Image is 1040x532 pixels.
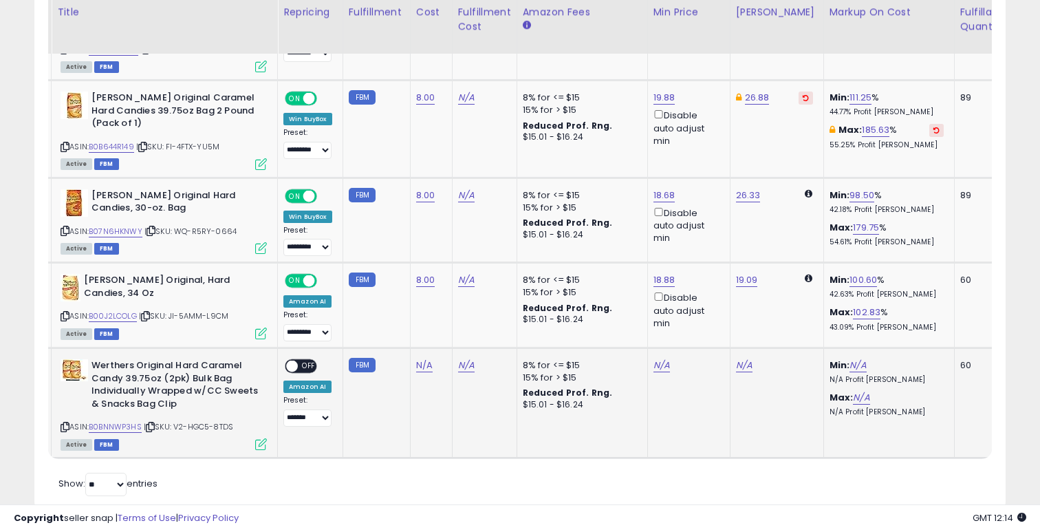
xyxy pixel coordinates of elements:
[89,421,142,433] a: B0BNNWP3HS
[14,511,64,524] strong: Copyright
[144,421,233,432] span: | SKU: V2-HGC5-8TDS
[61,61,92,73] span: All listings currently available for purchase on Amazon
[653,290,719,330] div: Disable auto adjust min
[830,391,854,404] b: Max:
[458,189,475,202] a: N/A
[178,511,239,524] a: Privacy Policy
[523,202,637,214] div: 15% for > $15
[416,5,446,19] div: Cost
[653,91,675,105] a: 19.88
[830,124,944,149] div: %
[523,120,613,131] b: Reduced Prof. Rng.
[94,439,119,451] span: FBM
[849,91,871,105] a: 111.25
[283,295,332,308] div: Amazon AI
[458,91,475,105] a: N/A
[283,396,332,427] div: Preset:
[805,274,812,283] i: Calculated using Dynamic Max Price.
[523,314,637,326] div: $15.01 - $16.24
[61,328,92,340] span: All listings currently available for purchase on Amazon
[298,361,320,372] span: OFF
[830,274,944,299] div: %
[523,19,531,32] small: Amazon Fees.
[523,359,637,372] div: 8% for <= $15
[653,107,719,147] div: Disable auto adjust min
[140,44,232,55] span: | SKU: QF-V9WN-BQU4
[61,92,88,119] img: 41HsuLfrGGL._SL40_.jpg
[61,359,88,381] img: 41HJM+HROLL._SL40_.jpg
[523,104,637,116] div: 15% for > $15
[736,273,758,287] a: 19.09
[91,189,259,218] b: [PERSON_NAME] Original Hard Candies, 30-oz. Bag
[653,359,670,372] a: N/A
[349,273,376,287] small: FBM
[849,273,877,287] a: 100.60
[653,189,675,202] a: 18.68
[830,306,854,319] b: Max:
[144,226,237,237] span: | SKU: WQ-R5RY-0664
[830,290,944,299] p: 42.63% Profit [PERSON_NAME]
[862,123,889,137] a: 185.63
[61,359,267,449] div: ASIN:
[14,512,239,525] div: seller snap | |
[61,274,267,338] div: ASIN:
[960,5,1008,34] div: Fulfillable Quantity
[830,306,944,332] div: %
[523,5,642,19] div: Amazon Fees
[830,221,854,234] b: Max:
[830,237,944,247] p: 54.61% Profit [PERSON_NAME]
[523,399,637,411] div: $15.01 - $16.24
[830,205,944,215] p: 42.18% Profit [PERSON_NAME]
[315,93,337,105] span: OFF
[61,274,80,301] img: 51HvkM2Gx8L._SL40_.jpg
[653,205,719,245] div: Disable auto adjust min
[139,310,228,321] span: | SKU: JI-5AMM-L9CM
[849,189,874,202] a: 98.50
[89,310,137,322] a: B00J2LCOLG
[853,221,879,235] a: 179.75
[349,90,376,105] small: FBM
[416,273,435,287] a: 8.00
[960,92,1003,104] div: 89
[61,92,267,168] div: ASIN:
[57,5,272,19] div: Title
[61,439,92,451] span: All listings currently available for purchase on Amazon
[736,189,761,202] a: 26.33
[349,358,376,372] small: FBM
[736,5,818,19] div: [PERSON_NAME]
[960,274,1003,286] div: 60
[523,372,637,384] div: 15% for > $15
[960,189,1003,202] div: 89
[416,91,435,105] a: 8.00
[61,158,92,170] span: All listings currently available for purchase on Amazon
[653,5,724,19] div: Min Price
[458,359,475,372] a: N/A
[830,107,944,117] p: 44.77% Profit [PERSON_NAME]
[523,217,613,228] b: Reduced Prof. Rng.
[830,323,944,332] p: 43.09% Profit [PERSON_NAME]
[286,93,303,105] span: ON
[830,92,944,117] div: %
[315,190,337,202] span: OFF
[283,310,332,341] div: Preset:
[283,128,332,159] div: Preset:
[349,5,404,19] div: Fulfillment
[94,158,119,170] span: FBM
[283,381,332,393] div: Amazon AI
[283,226,332,257] div: Preset:
[736,359,752,372] a: N/A
[58,477,158,490] span: Show: entries
[838,123,863,136] b: Max:
[830,189,944,215] div: %
[89,141,134,153] a: B0B644R149
[94,243,119,255] span: FBM
[283,5,337,19] div: Repricing
[286,275,303,287] span: ON
[91,359,259,414] b: Werthers Original Hard Caramel Candy 39.75oz (2pk) Bulk Bag Individually Wrapped w/CC Sweets & Sn...
[84,274,251,303] b: [PERSON_NAME] Original, Hard Candies, 34 Oz
[830,375,944,385] p: N/A Profit [PERSON_NAME]
[416,359,433,372] a: N/A
[830,273,850,286] b: Min:
[523,387,613,398] b: Reduced Prof. Rng.
[853,391,869,405] a: N/A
